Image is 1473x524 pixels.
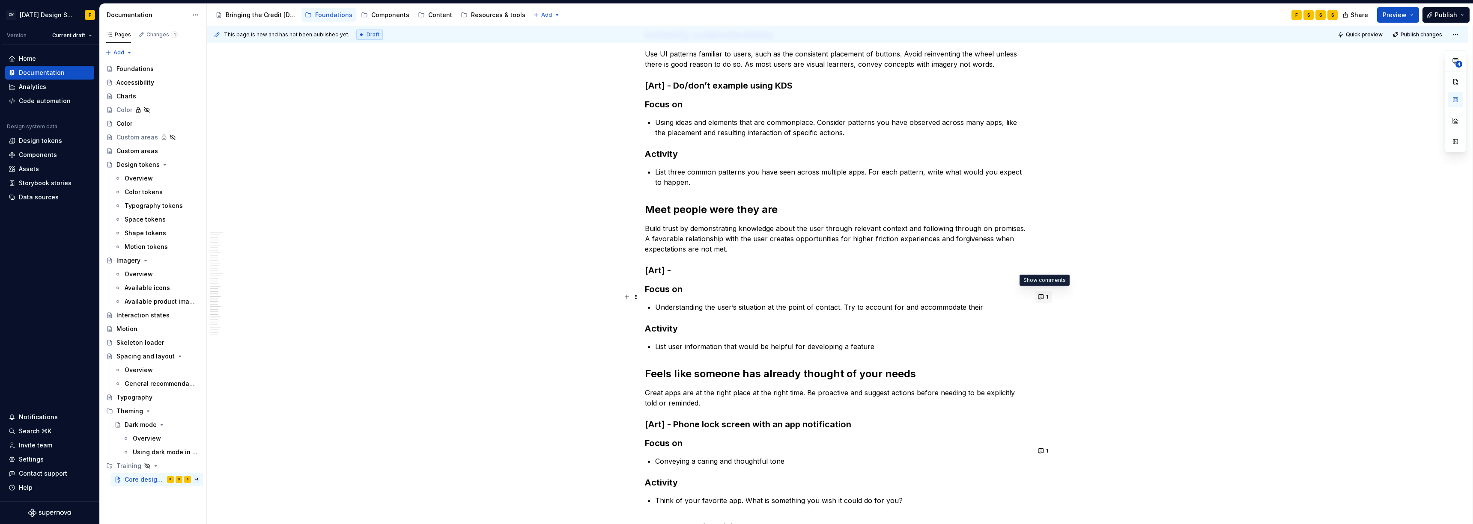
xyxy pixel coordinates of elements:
[315,11,352,19] div: Foundations
[645,203,1030,216] h2: Meet people were they are
[19,54,36,63] div: Home
[20,11,75,19] div: [DATE] Design System
[19,165,39,173] div: Assets
[19,151,57,159] div: Components
[7,32,27,39] div: Version
[106,31,131,38] div: Pages
[645,437,1030,449] h3: Focus on
[103,62,203,76] a: Foundations
[1422,7,1470,23] button: Publish
[645,98,1030,110] h3: Focus on
[645,367,1030,381] h2: Feels like someone has already thought of your needs
[111,418,203,432] a: Dark mode
[541,12,552,18] span: Add
[116,462,141,470] div: Training
[111,226,203,240] a: Shape tokens
[103,404,203,418] div: Theming
[116,311,170,320] div: Interaction states
[224,31,349,38] span: This page is new and has not been published yet.
[116,352,175,361] div: Spacing and layout
[7,123,57,130] div: Design system data
[645,148,1030,160] h3: Activity
[5,424,94,438] button: Search ⌘K
[19,469,67,478] div: Contact support
[1338,7,1374,23] button: Share
[111,363,203,377] a: Overview
[111,473,203,486] a: Core design principlesFSS+1
[367,31,379,38] span: Draft
[125,188,163,196] div: Color tokens
[111,213,203,226] a: Space tokens
[125,284,170,292] div: Available icons
[103,349,203,363] a: Spacing and layout
[111,377,203,391] a: General recommendations
[103,308,203,322] a: Interaction states
[645,264,1030,276] h3: [Art] -
[116,92,136,101] div: Charts
[116,393,152,402] div: Typography
[103,117,203,130] a: Color
[19,427,51,435] div: Search ⌘K
[655,456,1030,466] p: Conveying a caring and thoughtful tone
[212,8,300,22] a: Bringing the Credit [DATE] brand to life across products
[19,483,33,492] div: Help
[5,176,94,190] a: Storybook stories
[5,52,94,65] a: Home
[19,455,44,464] div: Settings
[428,11,452,19] div: Content
[111,281,203,295] a: Available icons
[89,12,91,18] div: F
[1020,275,1070,286] div: Show comments
[116,338,164,347] div: Skeleton loader
[146,31,178,38] div: Changes
[186,475,189,484] div: S
[103,103,203,117] a: Color
[1335,29,1387,41] button: Quick preview
[116,325,137,333] div: Motion
[125,379,195,388] div: General recommendations
[1377,7,1419,23] button: Preview
[645,283,1030,295] h3: Focus on
[116,407,143,415] div: Theming
[414,8,456,22] a: Content
[103,76,203,89] a: Accessibility
[48,30,96,41] button: Current draft
[1295,12,1298,18] div: F
[5,410,94,424] button: Notifications
[103,254,203,267] a: Imagery
[1390,29,1446,41] button: Publish changes
[103,322,203,336] a: Motion
[133,448,198,456] div: Using dark mode in Figma
[125,420,157,429] div: Dark mode
[5,453,94,466] a: Settings
[5,190,94,204] a: Data sources
[116,106,132,114] div: Color
[6,10,16,20] div: CK
[645,223,1030,254] p: Build trust by demonstrating knowledge about the user through relevant context and following thro...
[125,366,153,374] div: Overview
[103,459,203,473] div: Training
[19,68,65,77] div: Documentation
[19,441,52,450] div: Invite team
[5,467,94,480] button: Contact support
[116,256,140,265] div: Imagery
[1401,31,1442,38] span: Publish changes
[19,413,58,421] div: Notifications
[103,391,203,404] a: Typography
[103,336,203,349] a: Skeleton loader
[107,11,188,19] div: Documentation
[116,65,154,73] div: Foundations
[103,130,203,144] a: Custom areas
[19,83,46,91] div: Analytics
[655,341,1030,352] p: List user information that would be helpful for developing a feature
[19,97,71,105] div: Code automation
[111,199,203,213] a: Typography tokens
[371,11,409,19] div: Components
[19,136,62,145] div: Design tokens
[103,47,135,59] button: Add
[133,434,161,443] div: Overview
[471,11,525,19] div: Resources & tools
[655,302,1030,312] p: Understanding the user’s situation at the point of contact. Try to account for and accommodate their
[125,270,153,278] div: Overview
[111,240,203,254] a: Motion tokens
